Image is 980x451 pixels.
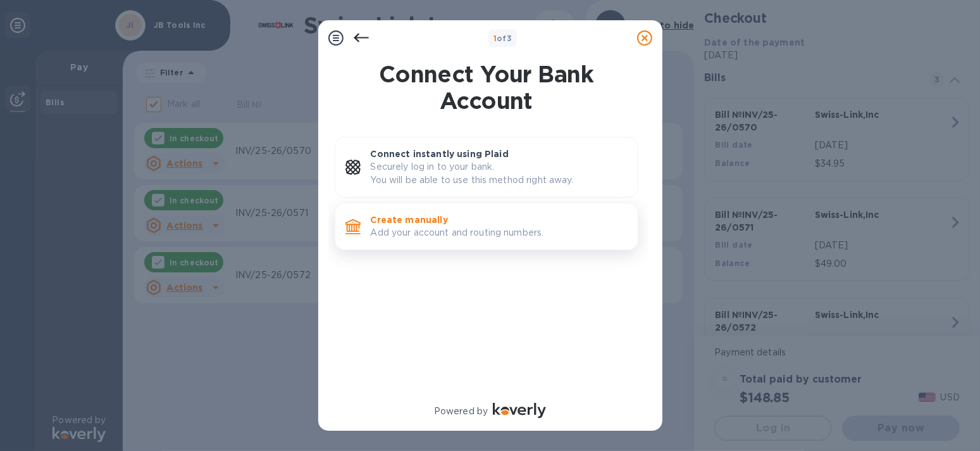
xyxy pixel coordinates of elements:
p: Securely log in to your bank. You will be able to use this method right away. [371,160,628,187]
p: Powered by [434,405,488,418]
p: Add your account and routing numbers. [371,226,628,239]
h1: Connect Your Bank Account [330,61,643,114]
img: Logo [493,403,546,418]
p: Connect instantly using Plaid [371,148,628,160]
b: of 3 [493,34,512,43]
span: 1 [493,34,497,43]
p: Create manually [371,213,628,226]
